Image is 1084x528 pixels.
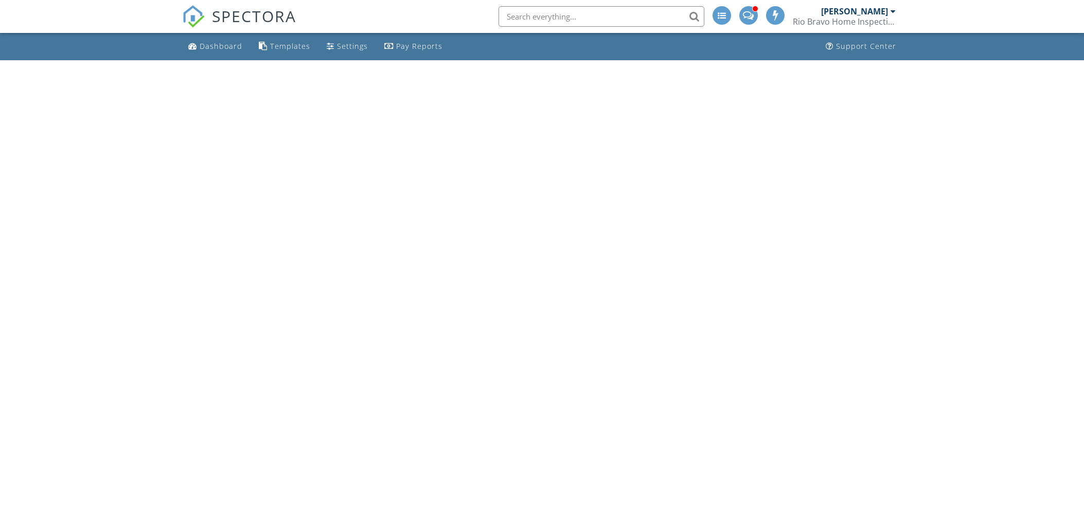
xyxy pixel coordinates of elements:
[184,37,246,56] a: Dashboard
[822,37,900,56] a: Support Center
[212,5,296,27] span: SPECTORA
[182,14,296,36] a: SPECTORA
[793,16,896,27] div: Rio Bravo Home Inspections
[821,6,888,16] div: [PERSON_NAME]
[396,41,442,51] div: Pay Reports
[499,6,704,27] input: Search everything...
[836,41,896,51] div: Support Center
[380,37,447,56] a: Pay Reports
[323,37,372,56] a: Settings
[270,41,310,51] div: Templates
[182,5,205,28] img: The Best Home Inspection Software - Spectora
[200,41,242,51] div: Dashboard
[255,37,314,56] a: Templates
[337,41,368,51] div: Settings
